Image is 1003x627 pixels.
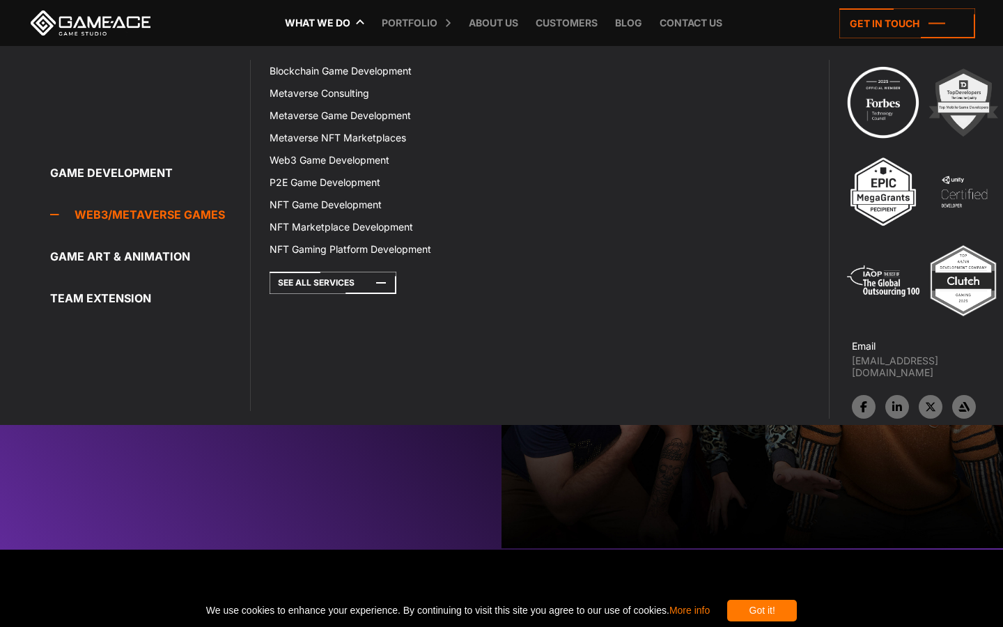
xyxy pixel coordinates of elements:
a: Game Art & Animation [50,242,250,270]
img: 5 [845,242,922,319]
a: Metaverse Consulting [261,82,435,104]
a: Blockchain Game Development [261,60,435,82]
a: Team Extension [50,284,250,312]
a: See All Services [270,272,396,294]
a: P2E Game Development [261,171,435,194]
a: NFT Game Development [261,194,435,216]
img: Top ar vr development company gaming 2025 game ace [925,242,1002,319]
img: 3 [845,153,922,230]
div: Got it! [727,600,797,621]
img: 2 [925,64,1002,141]
a: Metaverse Game Development [261,104,435,127]
a: Web3/Metaverse Games [50,201,250,229]
a: NFT Gaming Platform Development [261,238,435,261]
a: NFT Marketplace Development [261,216,435,238]
a: Game development [50,159,250,187]
a: More info [669,605,710,616]
a: Web3 Game Development [261,149,435,171]
a: [EMAIL_ADDRESS][DOMAIN_NAME] [852,355,1003,378]
span: We use cookies to enhance your experience. By continuing to visit this site you agree to our use ... [206,600,710,621]
strong: Email [852,340,876,352]
a: Metaverse NFT Marketplaces [261,127,435,149]
a: Get in touch [839,8,975,38]
img: 4 [926,153,1002,230]
img: Technology council badge program ace 2025 game ace [845,64,922,141]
